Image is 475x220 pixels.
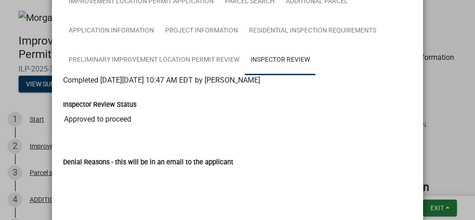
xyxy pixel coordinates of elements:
[63,76,260,84] span: Completed [DATE][DATE] 10:47 AM EDT by [PERSON_NAME]
[63,45,245,75] a: Preliminary Improvement Location Permit Review
[63,159,233,166] label: Denial Reasons - this will be in an email to the applicant
[63,16,160,46] a: Application Information
[160,16,244,46] a: Project Information
[244,16,382,46] a: Residential Inspection Requirements
[245,45,315,75] a: Inspector Review
[63,102,136,108] label: Inspector Review Status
